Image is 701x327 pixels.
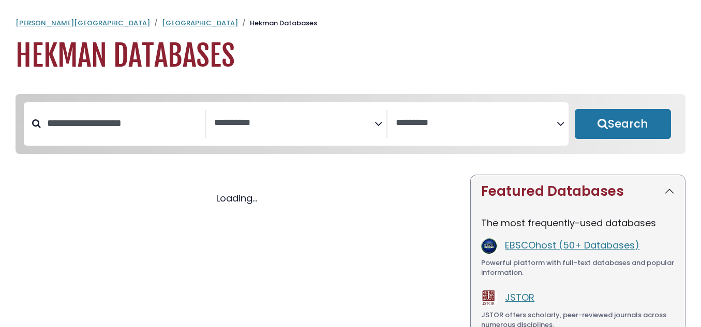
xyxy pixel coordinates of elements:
nav: breadcrumb [16,18,685,28]
textarea: Search [214,118,375,129]
a: [GEOGRAPHIC_DATA] [162,18,238,28]
input: Search database by title or keyword [41,115,205,132]
p: The most frequently-used databases [481,216,675,230]
button: Featured Databases [471,175,685,208]
a: JSTOR [505,291,534,304]
div: Powerful platform with full-text databases and popular information. [481,258,675,278]
a: [PERSON_NAME][GEOGRAPHIC_DATA] [16,18,150,28]
textarea: Search [396,118,557,129]
li: Hekman Databases [238,18,317,28]
button: Submit for Search Results [575,109,672,139]
nav: Search filters [16,94,685,154]
div: Loading... [16,191,458,205]
a: EBSCOhost (50+ Databases) [505,239,639,252]
h1: Hekman Databases [16,39,685,73]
